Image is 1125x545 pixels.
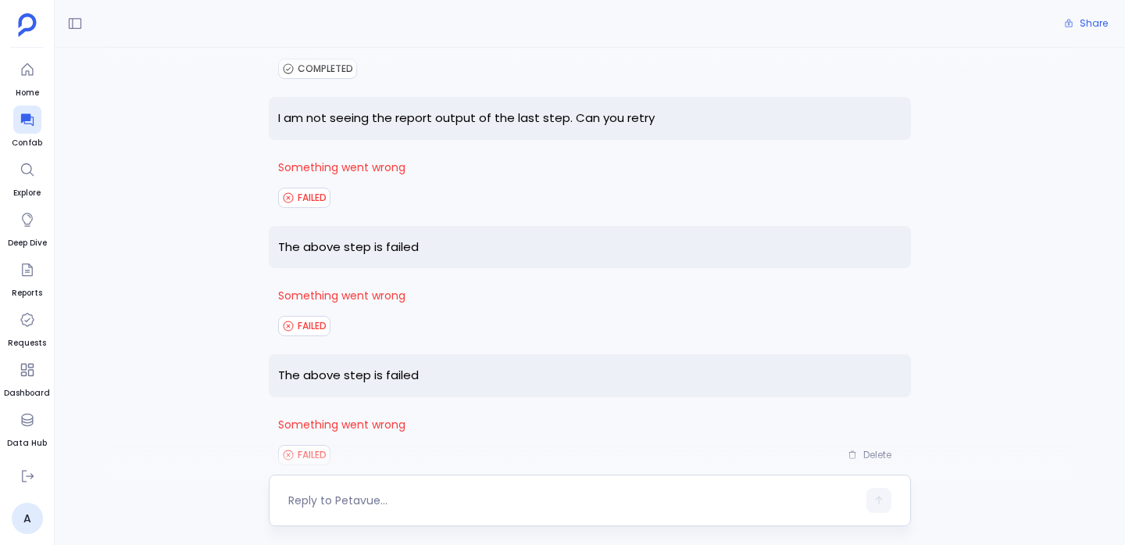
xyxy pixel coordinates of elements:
[7,406,47,450] a: Data Hub
[269,226,911,269] p: The above step is failed
[12,503,43,534] a: A
[12,137,42,149] span: Confab
[298,192,327,204] span: FAILED
[1080,17,1108,30] span: Share
[4,356,50,400] a: Dashboard
[8,306,46,350] a: Requests
[13,56,41,99] a: Home
[298,320,327,332] span: FAILED
[7,437,47,450] span: Data Hub
[8,237,47,249] span: Deep Dive
[278,284,902,307] span: Something went wrong
[269,97,911,140] p: I am not seeing the report output of the last step. Can you retry
[9,456,45,500] a: Settings
[18,13,37,37] img: petavue logo
[12,256,42,299] a: Reports
[8,337,46,350] span: Requests
[13,87,41,99] span: Home
[12,287,42,299] span: Reports
[1055,13,1117,34] button: Share
[13,187,41,199] span: Explore
[4,387,50,400] span: Dashboard
[13,156,41,199] a: Explore
[278,156,902,179] span: Something went wrong
[12,106,42,149] a: Confab
[269,354,911,397] p: The above step is failed
[278,413,902,436] span: Something went wrong
[8,206,47,249] a: Deep Dive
